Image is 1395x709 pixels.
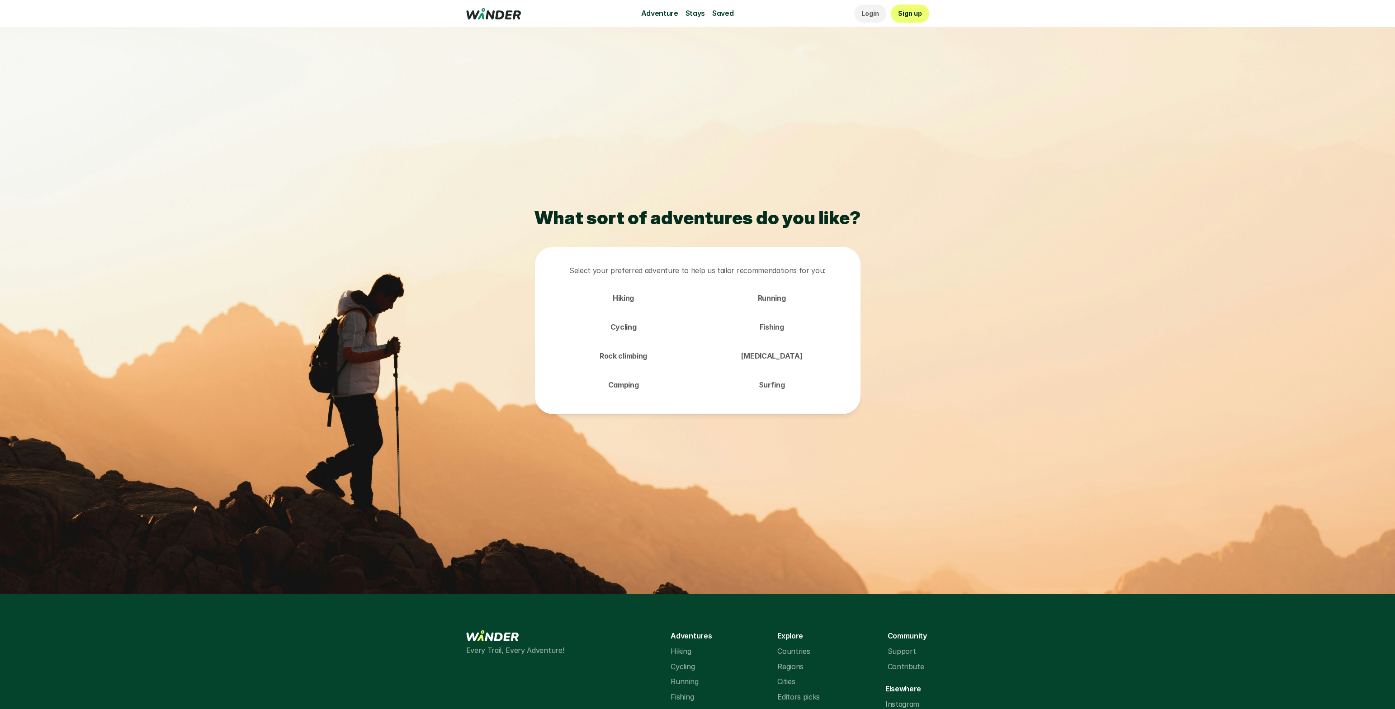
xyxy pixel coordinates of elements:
p: Cycling [610,321,637,333]
a: Hiking [553,288,694,309]
p: Cycling [671,661,695,673]
p: Fishing [760,321,784,333]
p: Support [888,646,916,657]
p: Adventures [671,630,712,642]
a: Login [854,5,886,23]
p: Community [888,630,927,642]
a: Rock climbing [553,345,694,367]
p: Hiking [671,646,691,657]
p: Stays [686,8,705,19]
p: [MEDICAL_DATA] [741,350,803,362]
p: Rock climbing [600,350,647,362]
p: Editors picks [777,691,820,703]
p: Sign up [898,9,922,19]
p: Select your preferred adventure to help us tailor recommendations for you: [553,265,842,277]
p: Adventure [641,8,678,19]
a: Fishing [701,317,842,338]
p: Elsewhere [885,683,921,695]
p: Every Trail, Every Adventure! [466,645,605,657]
p: Contribute [888,661,924,673]
p: Surfing [759,379,785,391]
p: Fishing [671,691,694,703]
a: Cycling [553,317,694,338]
a: Surfing [701,374,842,396]
p: Camping [608,379,639,391]
p: Explore [777,630,803,642]
h2: What sort of adventures do you like? [426,207,969,229]
a: [MEDICAL_DATA] [701,345,842,367]
p: Cities [777,676,795,688]
p: Countries [777,646,810,657]
a: Sign up [891,5,929,23]
p: Running [671,676,698,688]
p: Running [758,293,786,304]
a: Camping [553,374,694,396]
p: Regions [777,661,804,673]
p: Saved [712,8,733,19]
p: Hiking [613,293,634,304]
p: Login [861,9,879,19]
a: Running [701,288,842,309]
